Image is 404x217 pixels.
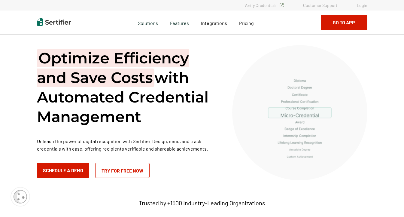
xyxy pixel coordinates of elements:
p: Unleash the power of digital recognition with Sertifier. Design, send, and track credentials with... [37,137,217,152]
span: Optimize Efficiency and Save Costs [37,49,189,87]
g: Associate Degree [289,148,310,151]
h1: with Automated Credential Management [37,48,217,127]
img: Cookie Popup Icon [14,190,27,203]
button: Schedule a Demo [37,163,89,178]
a: Login [357,3,367,8]
a: Verify Credentials [245,3,284,8]
span: Solutions [138,19,158,26]
a: Try for Free Now [95,163,150,178]
img: Verified [280,3,284,7]
span: Integrations [201,20,227,26]
a: Customer Support [303,3,337,8]
a: Integrations [201,19,227,26]
p: Trusted by +1500 Industry-Leading Organizations [139,199,265,207]
a: Pricing [239,19,254,26]
img: Sertifier | Digital Credentialing Platform [37,18,71,26]
span: Features [170,19,189,26]
span: Pricing [239,20,254,26]
button: Go to App [321,15,367,30]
